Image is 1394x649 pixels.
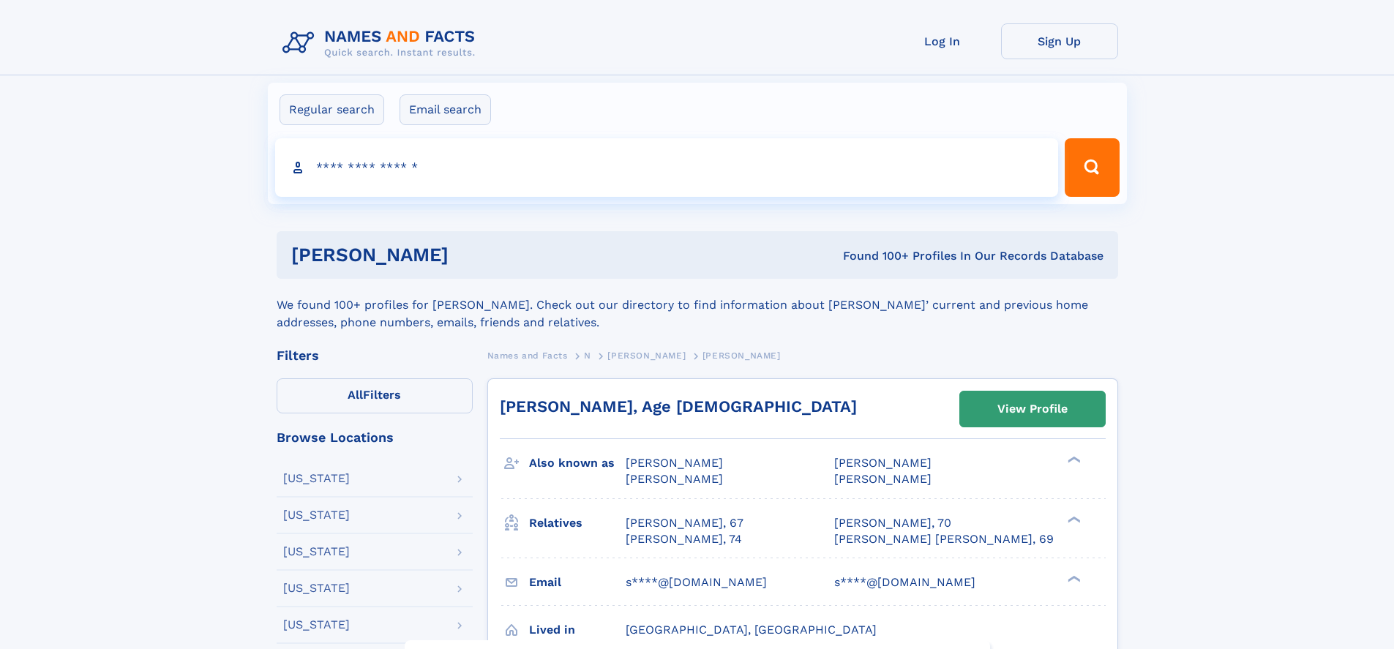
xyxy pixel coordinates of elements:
div: We found 100+ profiles for [PERSON_NAME]. Check out our directory to find information about [PERS... [277,279,1118,331]
span: [PERSON_NAME] [702,350,781,361]
h3: Email [529,570,626,595]
a: N [584,346,591,364]
a: [PERSON_NAME] [PERSON_NAME], 69 [834,531,1054,547]
h3: Also known as [529,451,626,476]
a: View Profile [960,391,1105,427]
div: View Profile [997,392,1068,426]
span: [PERSON_NAME] [834,456,932,470]
a: [PERSON_NAME], 67 [626,515,743,531]
div: [US_STATE] [283,582,350,594]
label: Regular search [280,94,384,125]
h3: Relatives [529,511,626,536]
a: [PERSON_NAME], 74 [626,531,742,547]
div: [US_STATE] [283,509,350,521]
span: [PERSON_NAME] [607,350,686,361]
span: All [348,388,363,402]
input: search input [275,138,1059,197]
a: [PERSON_NAME], 70 [834,515,951,531]
div: ❯ [1064,514,1082,524]
span: [PERSON_NAME] [626,456,723,470]
h3: Lived in [529,618,626,642]
div: Found 100+ Profiles In Our Records Database [645,248,1103,264]
span: [PERSON_NAME] [626,472,723,486]
span: [GEOGRAPHIC_DATA], [GEOGRAPHIC_DATA] [626,623,877,637]
button: Search Button [1065,138,1119,197]
div: [US_STATE] [283,619,350,631]
div: ❯ [1064,455,1082,465]
div: [US_STATE] [283,473,350,484]
img: Logo Names and Facts [277,23,487,63]
span: [PERSON_NAME] [834,472,932,486]
a: Log In [884,23,1001,59]
div: ❯ [1064,574,1082,583]
a: [PERSON_NAME], Age [DEMOGRAPHIC_DATA] [500,397,857,416]
div: Filters [277,349,473,362]
span: N [584,350,591,361]
div: Browse Locations [277,431,473,444]
label: Email search [400,94,491,125]
label: Filters [277,378,473,413]
a: Sign Up [1001,23,1118,59]
a: Names and Facts [487,346,568,364]
a: [PERSON_NAME] [607,346,686,364]
div: [US_STATE] [283,546,350,558]
h1: [PERSON_NAME] [291,246,646,264]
